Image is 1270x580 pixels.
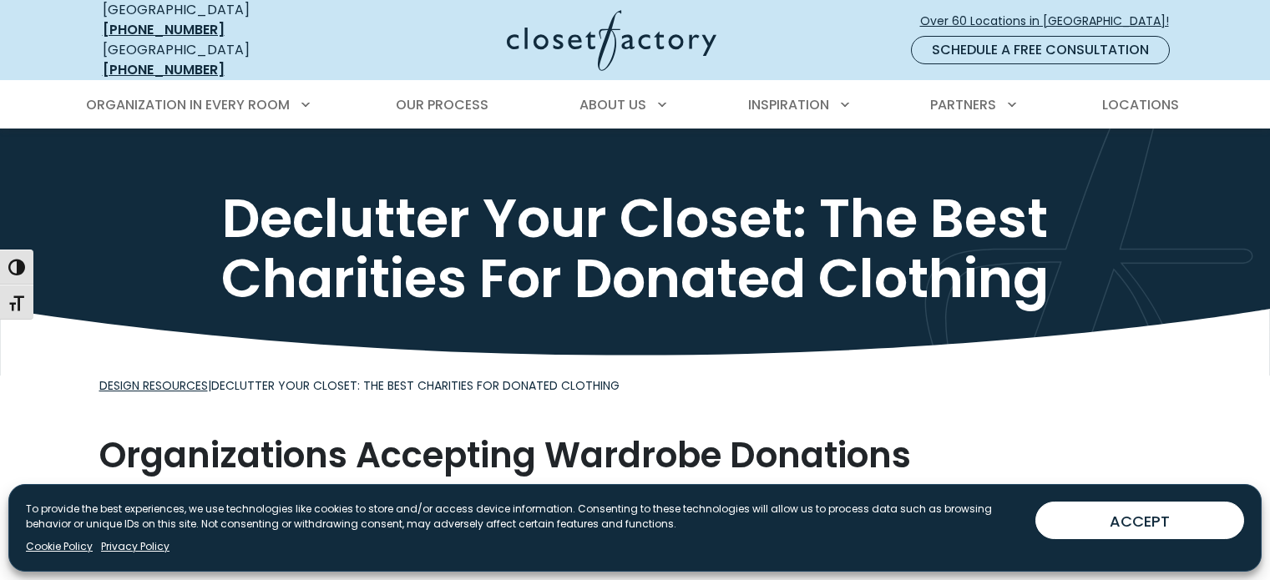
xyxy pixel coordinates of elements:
span: Our Process [396,95,488,114]
span: Organization in Every Room [86,95,290,114]
nav: Primary Menu [74,82,1197,129]
img: Closet Factory Logo [507,10,716,71]
span: | [99,377,620,394]
a: [PHONE_NUMBER] [103,20,225,39]
div: [GEOGRAPHIC_DATA] [103,40,345,80]
a: Design Resources [99,377,208,394]
a: Schedule a Free Consultation [911,36,1170,64]
h1: Declutter Your Closet: The Best Charities For Donated Clothing [99,189,1171,309]
span: Locations [1102,95,1179,114]
button: ACCEPT [1035,502,1244,539]
span: About Us [579,95,646,114]
span: Partners [930,95,996,114]
span: Inspiration [748,95,829,114]
h2: Organizations Accepting Wardrobe Donations [99,436,1171,476]
p: To provide the best experiences, we use technologies like cookies to store and/or access device i... [26,502,1022,532]
span: Declutter Your Closet: The Best Charities For Donated Clothing [211,377,620,394]
a: Over 60 Locations in [GEOGRAPHIC_DATA]! [919,7,1183,36]
p: Every so often we all need to declutter our closets. Whether you are completely overhauling it to... [99,482,1171,562]
a: [PHONE_NUMBER] [103,60,225,79]
a: Cookie Policy [26,539,93,554]
a: Privacy Policy [101,539,170,554]
span: Over 60 Locations in [GEOGRAPHIC_DATA]! [920,13,1182,30]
